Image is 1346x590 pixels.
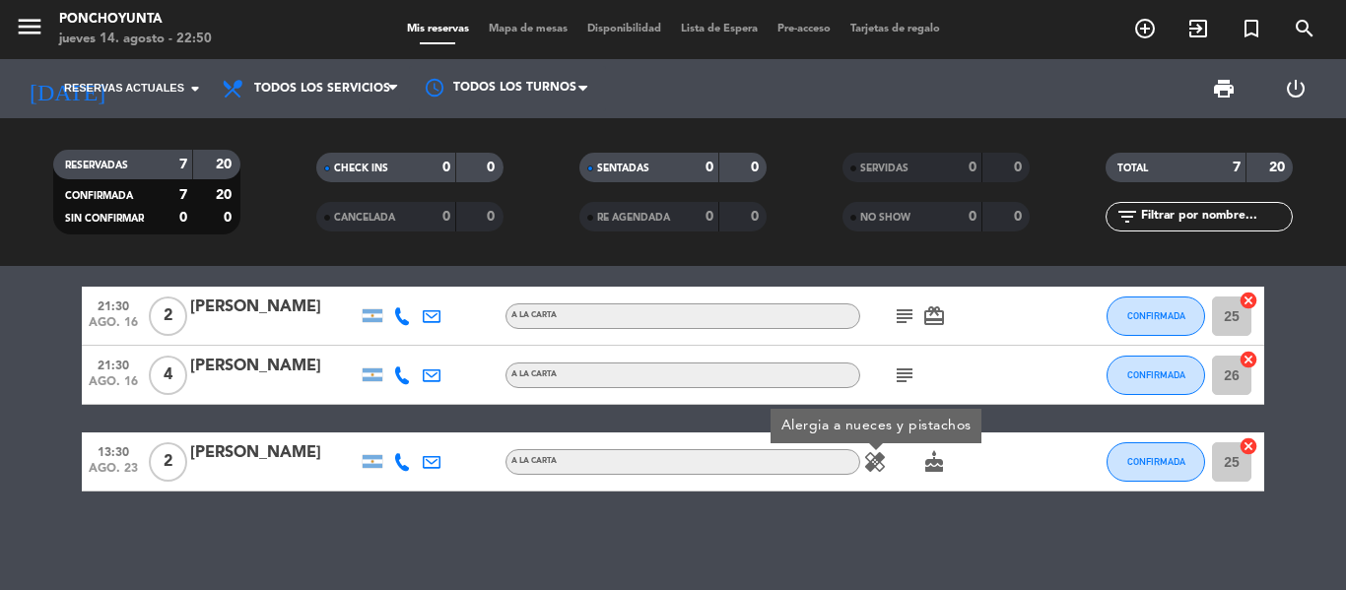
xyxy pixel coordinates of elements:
[706,210,713,224] strong: 0
[1117,164,1148,173] span: TOTAL
[1269,161,1289,174] strong: 20
[224,211,236,225] strong: 0
[768,24,841,34] span: Pre-acceso
[893,363,916,387] i: subject
[1284,77,1308,100] i: power_settings_new
[1014,161,1026,174] strong: 0
[841,24,950,34] span: Tarjetas de regalo
[89,353,138,375] span: 21:30
[1127,369,1185,380] span: CONFIRMADA
[190,354,358,379] div: [PERSON_NAME]
[89,316,138,339] span: ago. 16
[922,304,946,328] i: card_giftcard
[1239,291,1258,310] i: cancel
[1233,161,1241,174] strong: 7
[511,457,557,465] span: A LA CARTA
[334,164,388,173] span: CHECK INS
[59,30,212,49] div: jueves 14. agosto - 22:50
[706,161,713,174] strong: 0
[65,214,144,224] span: SIN CONFIRMAR
[15,12,44,41] i: menu
[1014,210,1026,224] strong: 0
[511,311,557,319] span: A LA CARTA
[89,462,138,485] span: ago. 23
[893,304,916,328] i: subject
[1259,59,1331,118] div: LOG OUT
[969,161,976,174] strong: 0
[751,161,763,174] strong: 0
[190,295,358,320] div: [PERSON_NAME]
[89,294,138,316] span: 21:30
[1239,350,1258,369] i: cancel
[751,210,763,224] strong: 0
[1139,206,1292,228] input: Filtrar por nombre...
[1293,17,1316,40] i: search
[1107,296,1205,336] button: CONFIRMADA
[671,24,768,34] span: Lista de Espera
[969,210,976,224] strong: 0
[860,164,909,173] span: SERVIDAS
[1212,77,1236,100] span: print
[149,442,187,482] span: 2
[65,161,128,170] span: RESERVADAS
[1127,310,1185,321] span: CONFIRMADA
[922,450,946,474] i: cake
[65,191,133,201] span: CONFIRMADA
[597,213,670,223] span: RE AGENDADA
[183,77,207,100] i: arrow_drop_down
[59,10,212,30] div: Ponchoyunta
[179,158,187,171] strong: 7
[89,439,138,462] span: 13:30
[149,356,187,395] span: 4
[15,12,44,48] button: menu
[863,450,887,474] i: healing
[1127,456,1185,467] span: CONFIRMADA
[487,210,499,224] strong: 0
[1107,442,1205,482] button: CONFIRMADA
[179,211,187,225] strong: 0
[149,296,187,336] span: 2
[771,409,981,443] div: Alergia a nueces y pistachos
[216,158,236,171] strong: 20
[89,375,138,398] span: ago. 16
[1240,17,1263,40] i: turned_in_not
[397,24,479,34] span: Mis reservas
[1107,356,1205,395] button: CONFIRMADA
[479,24,577,34] span: Mapa de mesas
[577,24,671,34] span: Disponibilidad
[597,164,649,173] span: SENTADAS
[216,188,236,202] strong: 20
[442,161,450,174] strong: 0
[334,213,395,223] span: CANCELADA
[254,82,390,96] span: Todos los servicios
[15,67,119,110] i: [DATE]
[190,440,358,466] div: [PERSON_NAME]
[511,370,557,378] span: A LA CARTA
[487,161,499,174] strong: 0
[179,188,187,202] strong: 7
[1133,17,1157,40] i: add_circle_outline
[442,210,450,224] strong: 0
[1186,17,1210,40] i: exit_to_app
[1115,205,1139,229] i: filter_list
[64,80,184,98] span: Reservas actuales
[860,213,910,223] span: NO SHOW
[1239,436,1258,456] i: cancel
